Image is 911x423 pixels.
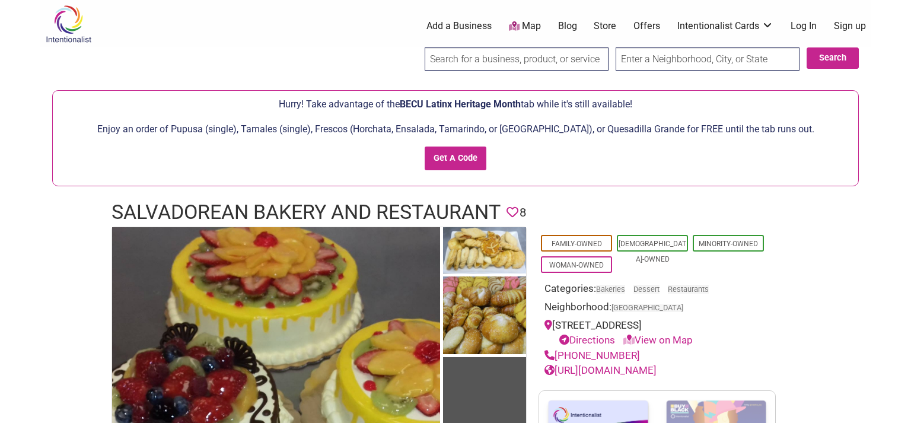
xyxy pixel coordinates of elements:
a: View on Map [623,334,693,346]
div: [STREET_ADDRESS] [544,318,770,348]
img: Intentionalist [40,5,97,43]
input: Get A Code [425,147,487,171]
p: Hurry! Take advantage of the tab while it's still available! [59,97,852,112]
a: Dessert [633,285,660,294]
a: Restaurants [668,285,709,294]
a: Blog [558,20,577,33]
a: Sign up [834,20,866,33]
div: Neighborhood: [544,300,770,318]
button: Search [807,47,859,69]
a: Bakeries [596,285,625,294]
span: [GEOGRAPHIC_DATA] [611,304,683,312]
p: Enjoy an order of Pupusa (single), Tamales (single), Frescos (Horchata, Ensalada, Tamarindo, or [... [59,122,852,137]
a: Woman-Owned [549,261,604,269]
a: Directions [559,334,615,346]
a: Map [509,20,541,33]
span: BECU Latinx Heritage Month [400,98,521,110]
a: Log In [791,20,817,33]
a: Store [594,20,616,33]
input: Enter a Neighborhood, City, or State [616,47,799,71]
a: Minority-Owned [699,240,758,248]
a: [URL][DOMAIN_NAME] [544,364,657,376]
input: Search for a business, product, or service [425,47,609,71]
div: Categories: [544,281,770,300]
a: Family-Owned [552,240,602,248]
span: 8 [520,203,526,222]
a: Intentionalist Cards [677,20,773,33]
a: Offers [633,20,660,33]
a: [DEMOGRAPHIC_DATA]-Owned [619,240,686,263]
a: Add a Business [426,20,492,33]
h1: Salvadorean Bakery and Restaurant [112,198,501,227]
a: [PHONE_NUMBER] [544,349,640,361]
